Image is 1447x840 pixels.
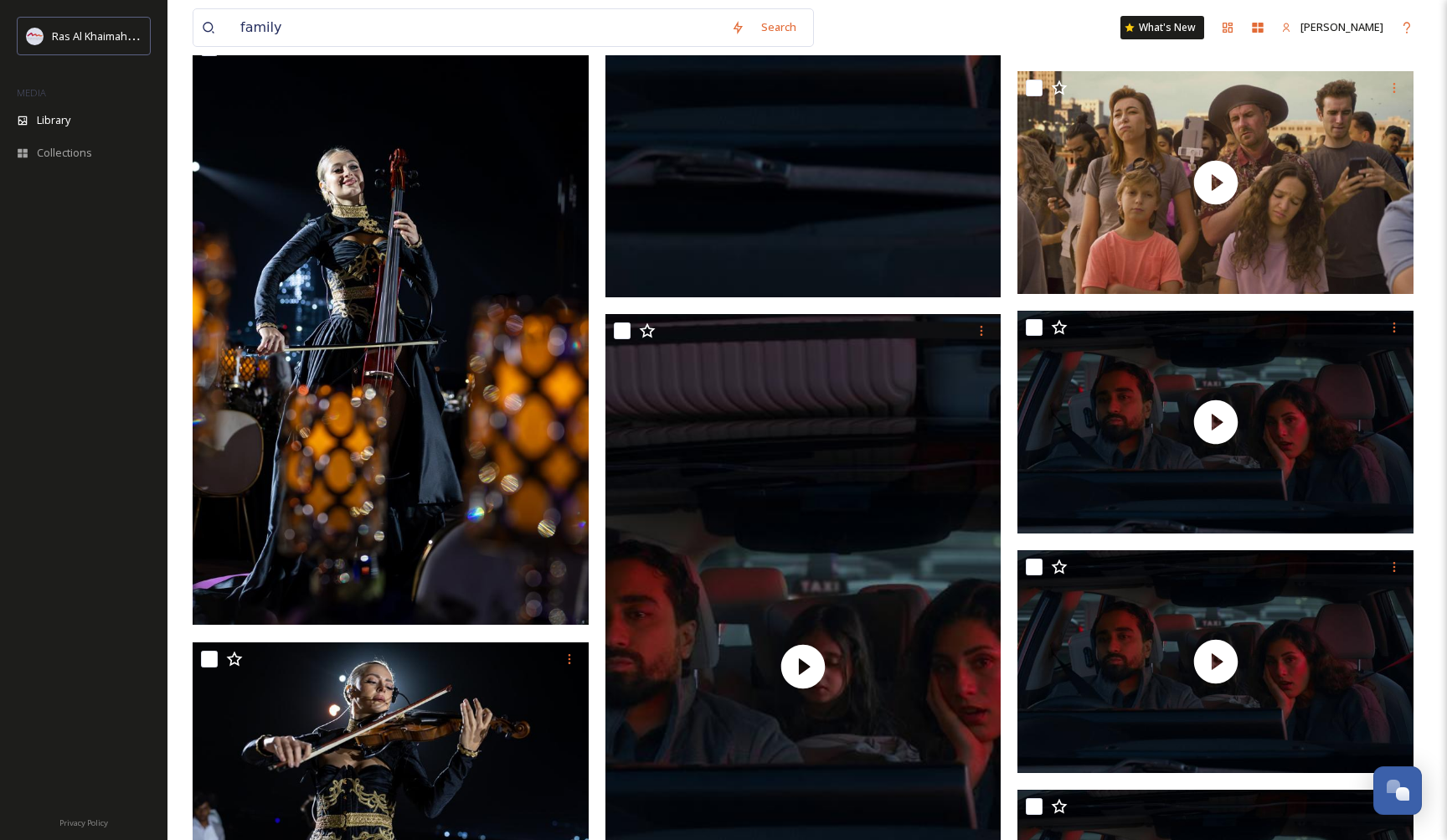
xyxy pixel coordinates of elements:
a: Privacy Policy [59,812,108,832]
span: Ras Al Khaimah Tourism Development Authority [52,28,289,44]
span: Privacy Policy [59,817,108,828]
a: What's New [1120,16,1204,39]
span: [PERSON_NAME] [1300,19,1383,34]
img: thumbnail [1017,71,1414,294]
span: Library [37,112,70,128]
input: Search your library [232,9,723,46]
div: Search [753,11,805,44]
span: Collections [37,145,92,161]
img: thumbnail [1017,550,1414,773]
button: Open Chat [1373,766,1422,815]
img: thumbnail [1017,311,1414,533]
a: [PERSON_NAME] [1273,11,1392,44]
img: Logo_RAKTDA_RGB-01.png [27,28,44,44]
span: MEDIA [17,86,46,99]
img: EWPC 2025 (300).jpg [193,32,589,626]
